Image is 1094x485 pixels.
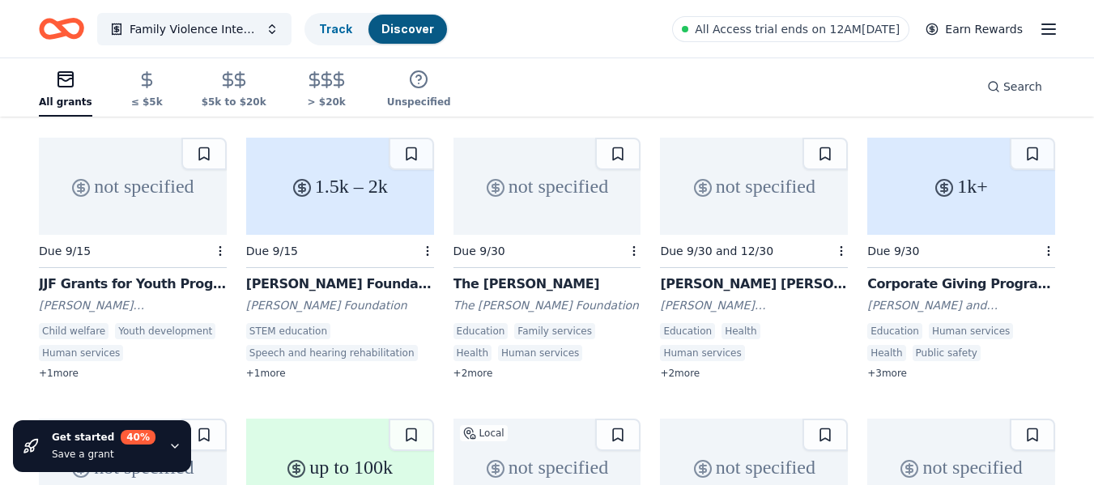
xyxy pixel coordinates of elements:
[453,345,492,361] div: Health
[974,70,1055,103] button: Search
[916,15,1032,44] a: Earn Rewards
[660,367,848,380] div: + 2 more
[39,63,92,117] button: All grants
[660,245,773,257] div: Due 9/30 and 12/30
[39,10,84,48] a: Home
[660,323,715,339] div: Education
[660,345,744,361] div: Human services
[39,96,92,108] div: All grants
[39,138,227,235] div: not specified
[660,274,848,294] div: [PERSON_NAME] [PERSON_NAME] Charitable Foundation Grant
[39,138,227,380] a: not specifiedDue 9/15JJF Grants for Youth Programs[PERSON_NAME] [PERSON_NAME] FoundationChild wel...
[121,430,155,445] div: 40 %
[202,96,266,108] div: $5k to $20k
[453,297,641,313] div: The [PERSON_NAME] Foundation
[867,297,1055,313] div: [PERSON_NAME] and [PERSON_NAME] Foundation
[453,274,641,294] div: The [PERSON_NAME]
[39,323,109,339] div: Child welfare
[867,345,905,361] div: Health
[453,323,509,339] div: Education
[304,13,449,45] button: TrackDiscover
[867,245,919,257] div: Due 9/30
[460,425,508,441] div: Local
[381,22,434,36] a: Discover
[722,323,760,339] div: Health
[131,64,163,117] button: ≤ $5k
[246,138,434,235] div: 1.5k – 2k
[913,345,981,361] div: Public safety
[498,345,582,361] div: Human services
[52,448,155,461] div: Save a grant
[202,64,266,117] button: $5k to $20k
[660,138,848,380] a: not specifiedDue 9/30 and 12/30[PERSON_NAME] [PERSON_NAME] Charitable Foundation Grant[PERSON_NAM...
[246,274,434,294] div: [PERSON_NAME] Foundation Grant
[52,430,155,445] div: Get started
[305,96,348,108] div: > $20k
[246,138,434,380] a: 1.5k – 2kDue 9/15[PERSON_NAME] Foundation Grant[PERSON_NAME] FoundationSTEM educationSpeech and h...
[130,19,259,39] span: Family Violence Intervention Program
[453,245,505,257] div: Due 9/30
[387,63,451,117] button: Unspecified
[660,297,848,313] div: [PERSON_NAME] [PERSON_NAME] Charitable Foundation
[305,64,348,117] button: > $20k
[387,96,451,108] div: Unspecified
[695,19,900,39] span: All Access trial ends on 12AM[DATE]
[97,13,292,45] button: Family Violence Intervention Program
[39,367,227,380] div: + 1 more
[131,96,163,108] div: ≤ $5k
[39,245,91,257] div: Due 9/15
[246,367,434,380] div: + 1 more
[246,297,434,313] div: [PERSON_NAME] Foundation
[453,138,641,380] a: not specifiedDue 9/30The [PERSON_NAME]The [PERSON_NAME] FoundationEducationFamily servicesHealthH...
[453,138,641,235] div: not specified
[514,323,595,339] div: Family services
[246,245,298,257] div: Due 9/15
[39,274,227,294] div: JJF Grants for Youth Programs
[672,16,909,42] a: All Access trial ends on 12AM[DATE]
[929,323,1013,339] div: Human services
[453,367,641,380] div: + 2 more
[246,345,418,361] div: Speech and hearing rehabilitation
[1003,77,1042,96] span: Search
[987,345,1047,361] div: Agriculture
[867,323,922,339] div: Education
[867,138,1055,235] div: 1k+
[660,138,848,235] div: not specified
[319,22,352,36] a: Track
[867,138,1055,380] a: 1k+Due 9/30Corporate Giving Program: Requests over $1000[PERSON_NAME] and [PERSON_NAME] Foundatio...
[115,323,215,339] div: Youth development
[246,323,330,339] div: STEM education
[867,274,1055,294] div: Corporate Giving Program: Requests over $1000
[39,297,227,313] div: [PERSON_NAME] [PERSON_NAME] Foundation
[39,345,123,361] div: Human services
[867,367,1055,380] div: + 3 more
